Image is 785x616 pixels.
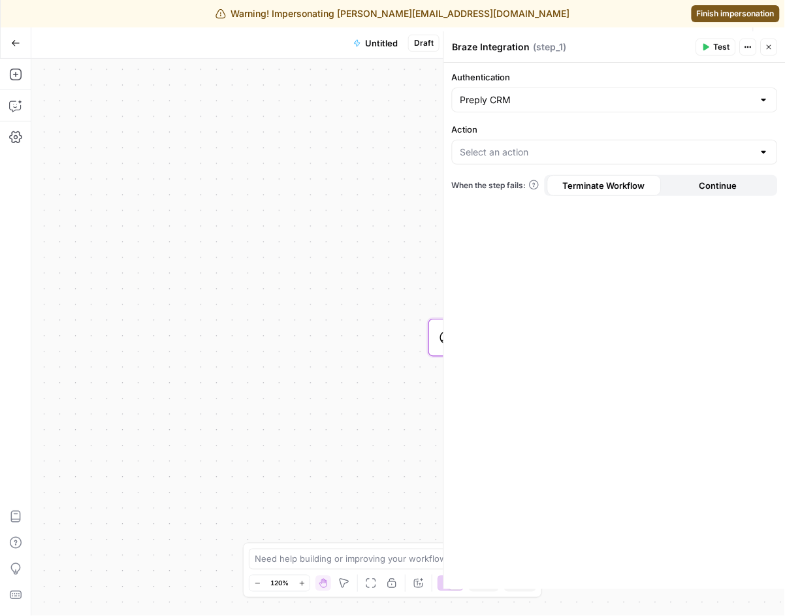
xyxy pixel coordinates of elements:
[345,33,406,54] button: Untitled
[534,41,567,54] span: ( step_1 )
[460,93,754,106] input: Preply CRM
[697,8,775,20] span: Finish impersonation
[453,41,530,54] textarea: Braze Integration
[699,179,737,192] span: Continue
[692,5,780,22] a: Finish impersonation
[428,404,671,442] div: Single OutputOutputEnd
[414,37,434,49] span: Draft
[452,123,778,136] label: Action
[216,7,570,20] div: Warning! Impersonating [PERSON_NAME][EMAIL_ADDRESS][DOMAIN_NAME]
[428,235,671,272] div: WorkflowInput SettingsInputs
[696,39,736,56] button: Test
[460,146,754,159] input: Select an action
[270,578,289,589] span: 120%
[563,179,645,192] span: Terminate Workflow
[714,41,730,53] span: Test
[452,180,539,191] a: When the step fails:
[452,71,778,84] label: Authentication
[428,319,671,357] div: IntegrationBraze IntegrationStep 1
[365,37,398,50] span: Untitled
[661,175,775,196] button: Continue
